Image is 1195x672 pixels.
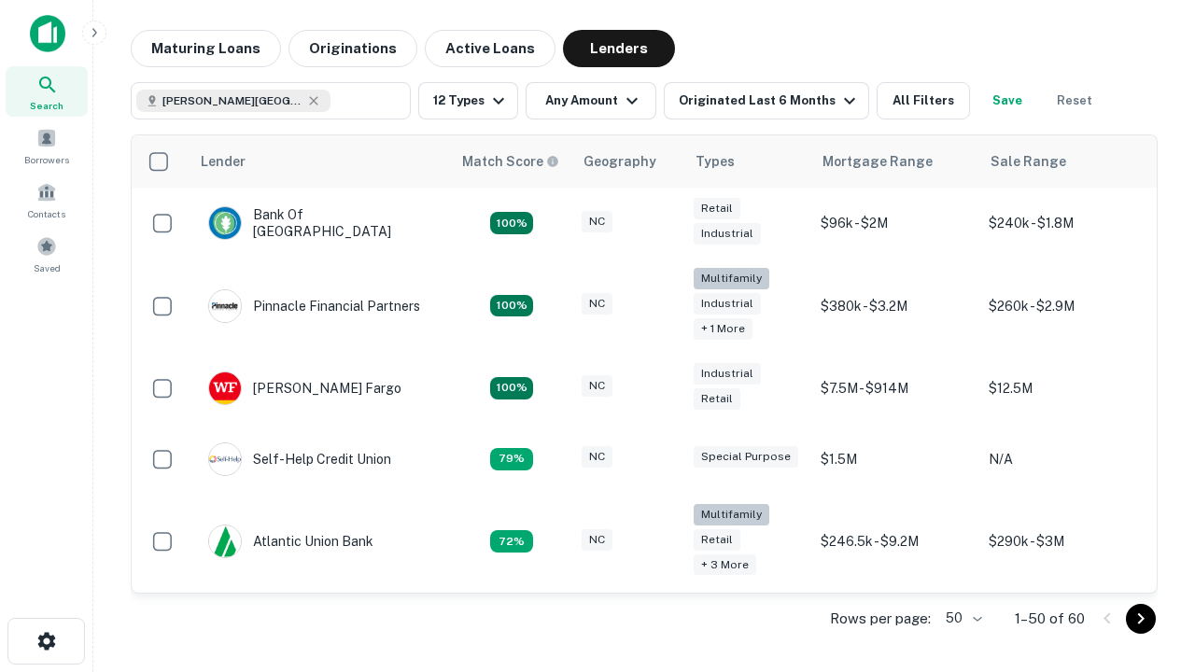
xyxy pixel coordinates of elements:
[583,150,656,173] div: Geography
[694,198,740,219] div: Retail
[811,495,979,589] td: $246.5k - $9.2M
[208,371,401,405] div: [PERSON_NAME] Fargo
[490,212,533,234] div: Matching Properties: 14, hasApolloMatch: undefined
[979,588,1147,659] td: $480k - $3.1M
[979,495,1147,589] td: $290k - $3M
[131,30,281,67] button: Maturing Loans
[811,424,979,495] td: $1.5M
[582,446,612,468] div: NC
[694,293,761,315] div: Industrial
[451,135,572,188] th: Capitalize uses an advanced AI algorithm to match your search with the best lender. The match sco...
[811,188,979,259] td: $96k - $2M
[418,82,518,119] button: 12 Types
[462,151,555,172] h6: Match Score
[190,135,451,188] th: Lender
[811,353,979,424] td: $7.5M - $914M
[425,30,555,67] button: Active Loans
[979,188,1147,259] td: $240k - $1.8M
[694,268,769,289] div: Multifamily
[991,150,1066,173] div: Sale Range
[694,388,740,410] div: Retail
[572,135,684,188] th: Geography
[979,353,1147,424] td: $12.5M
[582,293,612,315] div: NC
[490,530,533,553] div: Matching Properties: 10, hasApolloMatch: undefined
[694,363,761,385] div: Industrial
[6,175,88,225] a: Contacts
[526,82,656,119] button: Any Amount
[208,442,391,476] div: Self-help Credit Union
[6,120,88,171] a: Borrowers
[694,223,761,245] div: Industrial
[1102,523,1195,612] iframe: Chat Widget
[6,229,88,279] a: Saved
[28,206,65,221] span: Contacts
[664,82,869,119] button: Originated Last 6 Months
[811,135,979,188] th: Mortgage Range
[209,443,241,475] img: picture
[209,372,241,404] img: picture
[977,82,1037,119] button: Save your search to get updates of matches that match your search criteria.
[208,525,373,558] div: Atlantic Union Bank
[684,135,811,188] th: Types
[209,525,241,557] img: picture
[490,448,533,470] div: Matching Properties: 11, hasApolloMatch: undefined
[582,529,612,551] div: NC
[830,608,931,630] p: Rows per page:
[209,207,241,239] img: picture
[811,588,979,659] td: $200k - $3.3M
[582,211,612,232] div: NC
[696,150,735,173] div: Types
[877,82,970,119] button: All Filters
[201,150,246,173] div: Lender
[563,30,675,67] button: Lenders
[679,90,861,112] div: Originated Last 6 Months
[694,529,740,551] div: Retail
[694,446,798,468] div: Special Purpose
[24,152,69,167] span: Borrowers
[979,135,1147,188] th: Sale Range
[1126,604,1156,634] button: Go to next page
[822,150,933,173] div: Mortgage Range
[490,377,533,399] div: Matching Properties: 15, hasApolloMatch: undefined
[582,375,612,397] div: NC
[30,98,63,113] span: Search
[34,260,61,275] span: Saved
[490,295,533,317] div: Matching Properties: 25, hasApolloMatch: undefined
[209,290,241,322] img: picture
[694,554,756,576] div: + 3 more
[208,289,420,323] div: Pinnacle Financial Partners
[694,318,752,340] div: + 1 more
[938,605,985,632] div: 50
[1015,608,1085,630] p: 1–50 of 60
[162,92,302,109] span: [PERSON_NAME][GEOGRAPHIC_DATA], [GEOGRAPHIC_DATA]
[1045,82,1104,119] button: Reset
[288,30,417,67] button: Originations
[462,151,559,172] div: Capitalize uses an advanced AI algorithm to match your search with the best lender. The match sco...
[30,15,65,52] img: capitalize-icon.png
[6,66,88,117] a: Search
[694,504,769,525] div: Multifamily
[979,259,1147,353] td: $260k - $2.9M
[208,206,432,240] div: Bank Of [GEOGRAPHIC_DATA]
[979,424,1147,495] td: N/A
[811,259,979,353] td: $380k - $3.2M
